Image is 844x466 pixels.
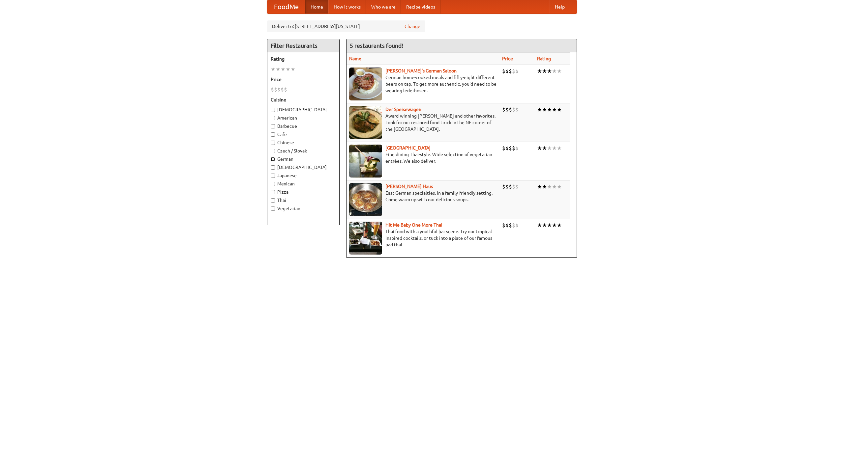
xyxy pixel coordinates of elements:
a: [GEOGRAPHIC_DATA] [385,145,431,151]
img: satay.jpg [349,145,382,178]
li: ★ [290,66,295,73]
li: ★ [557,145,562,152]
li: $ [515,222,519,229]
li: $ [284,86,287,93]
img: kohlhaus.jpg [349,183,382,216]
li: $ [505,183,509,190]
label: Thai [271,197,336,204]
li: ★ [537,145,542,152]
a: FoodMe [267,0,305,14]
li: $ [515,106,519,113]
input: Mexican [271,182,275,186]
a: Change [405,23,420,30]
label: American [271,115,336,121]
li: ★ [547,106,552,113]
li: ★ [552,183,557,190]
a: Who we are [366,0,401,14]
li: $ [502,222,505,229]
li: ★ [547,145,552,152]
input: Japanese [271,174,275,178]
li: $ [505,222,509,229]
li: ★ [542,68,547,75]
li: ★ [547,222,552,229]
li: ★ [542,183,547,190]
input: [DEMOGRAPHIC_DATA] [271,165,275,170]
a: Hit Me Baby One More Thai [385,222,442,228]
img: esthers.jpg [349,68,382,100]
li: $ [509,145,512,152]
h4: Filter Restaurants [267,39,339,52]
li: $ [281,86,284,93]
input: Czech / Slovak [271,149,275,153]
li: $ [502,106,505,113]
li: ★ [557,183,562,190]
li: $ [512,183,515,190]
a: How it works [328,0,366,14]
h5: Cuisine [271,96,336,103]
p: East German specialties, in a family-friendly setting. Come warm up with our delicious soups. [349,190,497,203]
li: $ [502,145,505,152]
li: ★ [281,66,286,73]
li: ★ [542,106,547,113]
li: $ [509,183,512,190]
li: ★ [552,222,557,229]
li: ★ [271,66,276,73]
label: Vegetarian [271,205,336,212]
a: Rating [537,56,551,61]
li: ★ [542,145,547,152]
li: $ [505,145,509,152]
li: ★ [547,68,552,75]
li: $ [271,86,274,93]
li: $ [502,183,505,190]
label: Pizza [271,189,336,195]
a: [PERSON_NAME]'s German Saloon [385,68,457,73]
input: Chinese [271,141,275,145]
li: ★ [552,106,557,113]
li: $ [515,145,519,152]
li: ★ [552,145,557,152]
input: Cafe [271,132,275,137]
li: ★ [537,183,542,190]
p: Award-winning [PERSON_NAME] and other favorites. Look for our restored food truck in the NE corne... [349,113,497,132]
input: American [271,116,275,120]
a: Der Speisewagen [385,107,421,112]
input: German [271,157,275,161]
div: Deliver to: [STREET_ADDRESS][US_STATE] [267,20,425,32]
a: Price [502,56,513,61]
input: Thai [271,198,275,203]
li: $ [505,68,509,75]
a: Recipe videos [401,0,440,14]
li: ★ [537,222,542,229]
input: [DEMOGRAPHIC_DATA] [271,108,275,112]
li: $ [512,68,515,75]
a: Home [305,0,328,14]
p: Thai food with a youthful bar scene. Try our tropical inspired cocktails, or tuck into a plate of... [349,228,497,248]
ng-pluralize: 5 restaurants found! [350,42,403,49]
li: ★ [552,68,557,75]
p: Fine dining Thai-style. Wide selection of vegetarian entrées. We also deliver. [349,151,497,164]
li: $ [509,222,512,229]
li: $ [502,68,505,75]
li: $ [512,145,515,152]
label: [DEMOGRAPHIC_DATA] [271,106,336,113]
label: Mexican [271,180,336,187]
input: Pizza [271,190,275,194]
p: German home-cooked meals and fifty-eight different beers on tap. To get more authentic, you'd nee... [349,74,497,94]
label: Cafe [271,131,336,138]
label: Japanese [271,172,336,179]
li: $ [274,86,277,93]
img: babythai.jpg [349,222,382,255]
label: Barbecue [271,123,336,129]
li: $ [509,68,512,75]
li: $ [277,86,281,93]
input: Vegetarian [271,206,275,211]
label: Czech / Slovak [271,148,336,154]
li: $ [512,222,515,229]
li: $ [512,106,515,113]
li: ★ [547,183,552,190]
li: ★ [542,222,547,229]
